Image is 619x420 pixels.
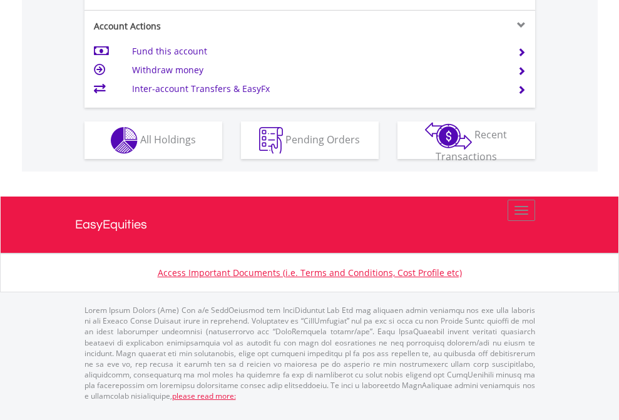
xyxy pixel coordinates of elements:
[132,42,502,61] td: Fund this account
[140,132,196,146] span: All Holdings
[285,132,360,146] span: Pending Orders
[259,127,283,154] img: pending_instructions-wht.png
[84,20,310,33] div: Account Actions
[132,79,502,98] td: Inter-account Transfers & EasyFx
[158,267,462,279] a: Access Important Documents (i.e. Terms and Conditions, Cost Profile etc)
[84,121,222,159] button: All Holdings
[75,197,545,253] a: EasyEquities
[425,122,472,150] img: transactions-zar-wht.png
[111,127,138,154] img: holdings-wht.png
[172,391,236,401] a: please read more:
[132,61,502,79] td: Withdraw money
[397,121,535,159] button: Recent Transactions
[84,305,535,401] p: Lorem Ipsum Dolors (Ame) Con a/e SeddOeiusmod tem InciDiduntut Lab Etd mag aliquaen admin veniamq...
[241,121,379,159] button: Pending Orders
